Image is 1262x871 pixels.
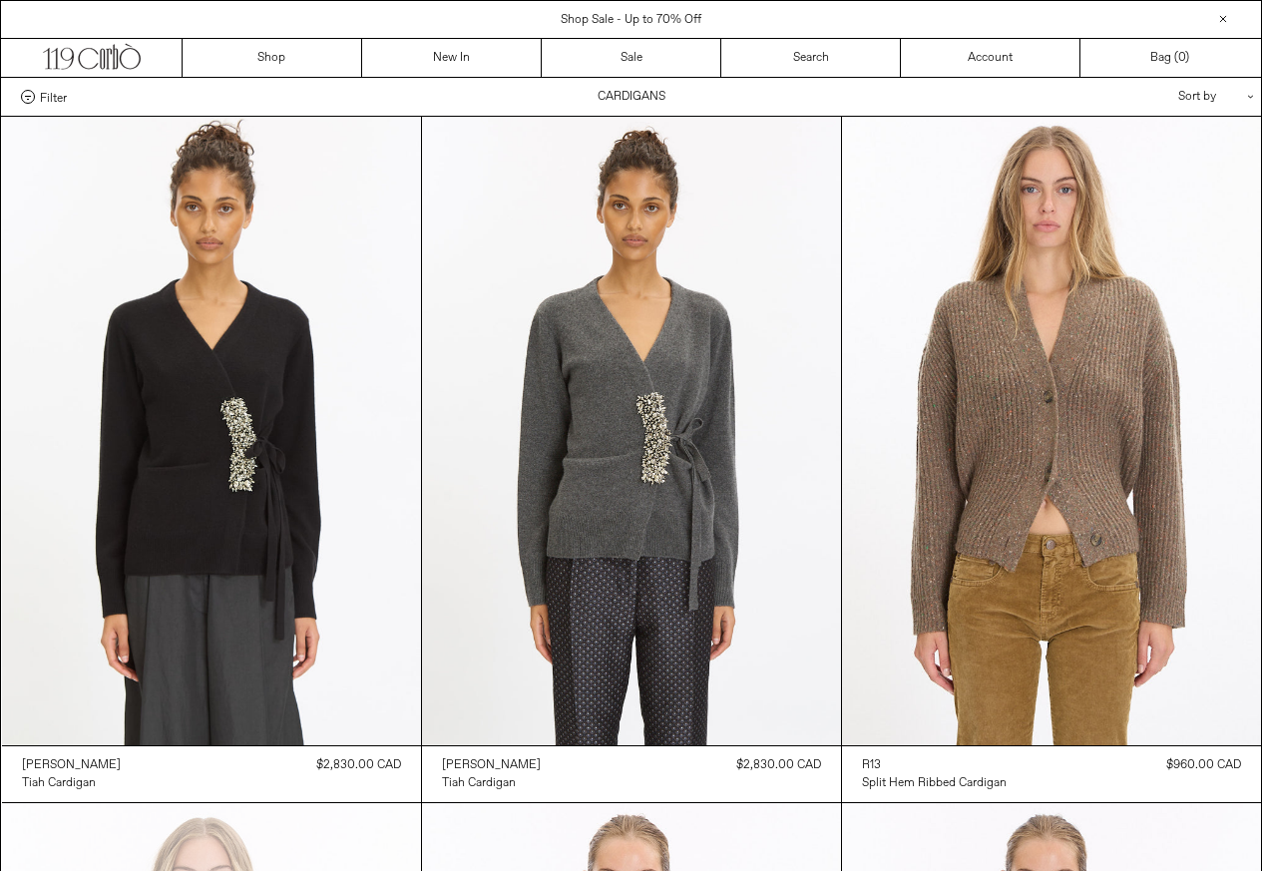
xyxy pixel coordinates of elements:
img: Dries Van Noten Tiah Cardigan in black [2,117,421,745]
a: Search [721,39,901,77]
div: $960.00 CAD [1166,756,1241,774]
a: [PERSON_NAME] [442,756,541,774]
a: Shop Sale - Up to 70% Off [561,12,701,28]
a: R13 [862,756,1007,774]
span: Filter [40,90,67,104]
a: [PERSON_NAME] [22,756,121,774]
a: Split Hem Ribbed Cardigan [862,774,1007,792]
div: Sort by [1061,78,1241,116]
a: Account [901,39,1080,77]
a: Tiah Cardigan [22,774,121,792]
div: [PERSON_NAME] [442,757,541,774]
a: New In [362,39,542,77]
a: Shop [183,39,362,77]
div: Tiah Cardigan [22,775,96,792]
a: Tiah Cardigan [442,774,541,792]
div: $2,830.00 CAD [316,756,401,774]
img: Dries Van Noten Tiah Cardigan in dark grey [422,117,841,745]
span: 0 [1178,50,1185,66]
div: $2,830.00 CAD [736,756,821,774]
span: ) [1178,49,1189,67]
div: Tiah Cardigan [442,775,516,792]
div: Split Hem Ribbed Cardigan [862,775,1007,792]
div: R13 [862,757,881,774]
a: Sale [542,39,721,77]
a: Bag () [1080,39,1260,77]
div: [PERSON_NAME] [22,757,121,774]
img: R13 Split Hem Cardigan in brown tweed [842,117,1261,745]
